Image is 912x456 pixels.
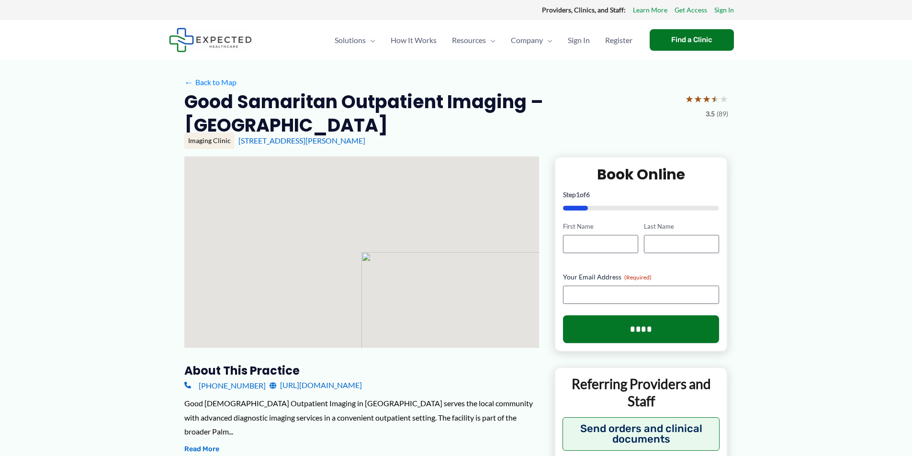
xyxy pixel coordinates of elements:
[605,23,632,57] span: Register
[542,6,626,14] strong: Providers, Clinics, and Staff:
[184,78,193,87] span: ←
[184,133,235,149] div: Imaging Clinic
[184,378,266,392] a: [PHONE_NUMBER]
[644,222,719,231] label: Last Name
[685,90,694,108] span: ★
[563,272,720,282] label: Your Email Address
[383,23,444,57] a: How It Works
[184,396,539,439] div: Good [DEMOGRAPHIC_DATA] Outpatient Imaging in [GEOGRAPHIC_DATA] serves the local community with a...
[563,165,720,184] h2: Book Online
[335,23,366,57] span: Solutions
[184,90,677,137] h2: Good Samaritan Outpatient Imaging – [GEOGRAPHIC_DATA]
[169,28,252,52] img: Expected Healthcare Logo - side, dark font, small
[694,90,702,108] span: ★
[720,90,728,108] span: ★
[650,29,734,51] a: Find a Clinic
[184,363,539,378] h3: About this practice
[711,90,720,108] span: ★
[717,108,728,120] span: (89)
[576,190,580,199] span: 1
[675,4,707,16] a: Get Access
[327,23,640,57] nav: Primary Site Navigation
[391,23,437,57] span: How It Works
[563,191,720,198] p: Step of
[560,23,597,57] a: Sign In
[702,90,711,108] span: ★
[503,23,560,57] a: CompanyMenu Toggle
[586,190,590,199] span: 6
[327,23,383,57] a: SolutionsMenu Toggle
[706,108,715,120] span: 3.5
[543,23,552,57] span: Menu Toggle
[270,378,362,392] a: [URL][DOMAIN_NAME]
[452,23,486,57] span: Resources
[633,4,667,16] a: Learn More
[444,23,503,57] a: ResourcesMenu Toggle
[184,75,236,89] a: ←Back to Map
[511,23,543,57] span: Company
[597,23,640,57] a: Register
[568,23,590,57] span: Sign In
[184,444,219,455] button: Read More
[563,375,720,410] p: Referring Providers and Staff
[486,23,495,57] span: Menu Toggle
[238,136,365,145] a: [STREET_ADDRESS][PERSON_NAME]
[366,23,375,57] span: Menu Toggle
[624,274,652,281] span: (Required)
[563,222,638,231] label: First Name
[714,4,734,16] a: Sign In
[563,417,720,451] button: Send orders and clinical documents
